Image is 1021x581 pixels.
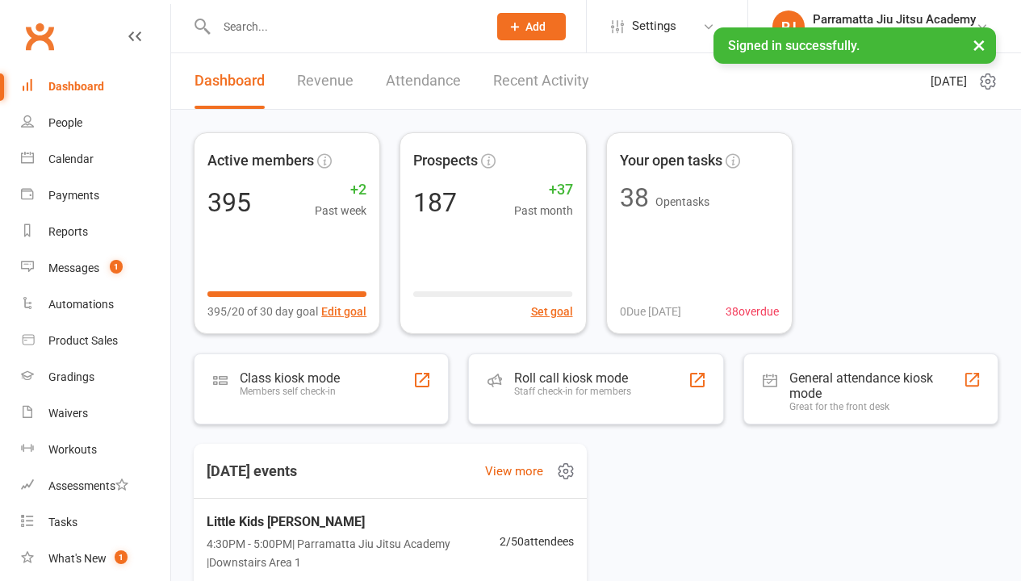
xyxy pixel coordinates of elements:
[48,116,82,129] div: People
[115,550,128,564] span: 1
[789,401,963,412] div: Great for the front desk
[21,105,170,141] a: People
[48,334,118,347] div: Product Sales
[514,202,573,219] span: Past month
[813,12,976,27] div: Parramatta Jiu Jitsu Academy
[48,80,104,93] div: Dashboard
[620,149,722,173] span: Your open tasks
[620,303,681,320] span: 0 Due [DATE]
[514,370,631,386] div: Roll call kiosk mode
[21,323,170,359] a: Product Sales
[21,504,170,541] a: Tasks
[48,516,77,529] div: Tasks
[726,303,779,320] span: 38 overdue
[931,72,967,91] span: [DATE]
[48,552,107,565] div: What's New
[531,303,573,320] button: Set goal
[21,214,170,250] a: Reports
[772,10,805,43] div: PJ
[48,189,99,202] div: Payments
[21,141,170,178] a: Calendar
[21,395,170,432] a: Waivers
[21,69,170,105] a: Dashboard
[21,359,170,395] a: Gradings
[514,178,573,202] span: +37
[632,8,676,44] span: Settings
[321,303,366,320] button: Edit goal
[21,286,170,323] a: Automations
[207,303,318,320] span: 395/20 of 30 day goal
[620,185,649,211] div: 38
[48,225,88,238] div: Reports
[485,462,543,481] a: View more
[813,27,976,41] div: Parramatta Jiu Jitsu Academy
[413,149,478,173] span: Prospects
[48,298,114,311] div: Automations
[207,535,500,571] span: 4:30PM - 5:00PM | Parramatta Jiu Jitsu Academy | Downstairs Area 1
[789,370,963,401] div: General attendance kiosk mode
[514,386,631,397] div: Staff check-in for members
[493,53,589,109] a: Recent Activity
[21,541,170,577] a: What's New1
[21,468,170,504] a: Assessments
[21,178,170,214] a: Payments
[194,457,310,486] h3: [DATE] events
[48,443,97,456] div: Workouts
[315,178,366,202] span: +2
[297,53,354,109] a: Revenue
[207,149,314,173] span: Active members
[110,260,123,274] span: 1
[525,20,546,33] span: Add
[240,386,340,397] div: Members self check-in
[655,195,709,208] span: Open tasks
[497,13,566,40] button: Add
[728,38,860,53] span: Signed in successfully.
[21,250,170,286] a: Messages 1
[500,533,574,550] span: 2 / 50 attendees
[207,512,500,533] span: Little Kids [PERSON_NAME]
[240,370,340,386] div: Class kiosk mode
[48,479,128,492] div: Assessments
[965,27,994,62] button: ×
[386,53,461,109] a: Attendance
[315,202,366,219] span: Past week
[195,53,265,109] a: Dashboard
[48,261,99,274] div: Messages
[207,190,251,215] div: 395
[211,15,476,38] input: Search...
[19,16,60,56] a: Clubworx
[413,190,457,215] div: 187
[48,370,94,383] div: Gradings
[48,153,94,165] div: Calendar
[48,407,88,420] div: Waivers
[21,432,170,468] a: Workouts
